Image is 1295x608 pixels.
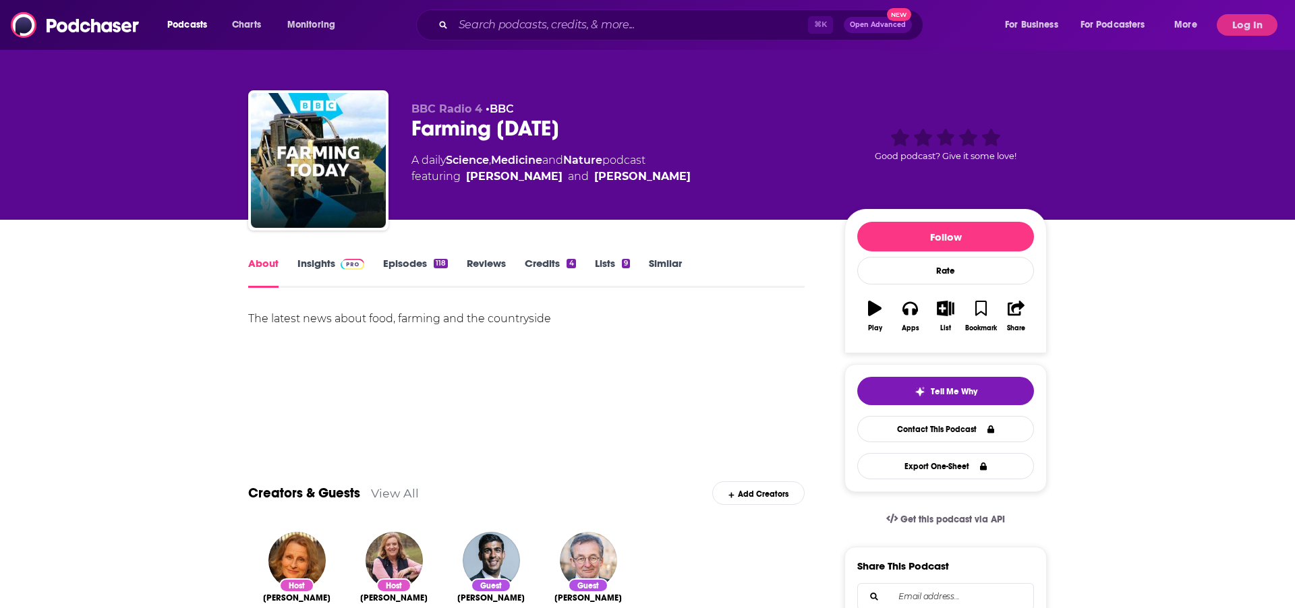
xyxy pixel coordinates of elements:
button: Share [999,292,1034,340]
div: Guest [471,578,511,592]
span: , [489,154,491,166]
img: tell me why sparkle [915,386,925,397]
button: Play [857,292,892,340]
div: Rate [857,257,1034,284]
div: Host [376,578,411,592]
a: Charlotte Smith [360,592,428,603]
img: Rishi Sunak [463,532,520,589]
button: open menu [996,14,1075,36]
button: tell me why sparkleTell Me Why [857,377,1034,405]
div: Share [1007,324,1025,332]
a: Episodes118 [383,257,448,288]
span: New [887,8,911,21]
span: • [486,102,514,115]
span: [PERSON_NAME] [360,592,428,603]
a: InsightsPodchaser Pro [297,257,364,288]
div: Add Creators [712,481,805,505]
a: Dieter Helm [554,592,622,603]
a: Charts [223,14,269,36]
a: Anna Hill [263,592,330,603]
div: 4 [567,259,575,268]
img: Podchaser - Follow, Share and Rate Podcasts [11,12,140,38]
div: Play [868,324,882,332]
span: Monitoring [287,16,335,34]
span: featuring [411,169,691,185]
span: [PERSON_NAME] [457,592,525,603]
span: [PERSON_NAME] [554,592,622,603]
button: List [928,292,963,340]
a: View All [371,486,419,500]
span: Get this podcast via API [900,514,1005,525]
a: Rishi Sunak [457,592,525,603]
button: Log In [1217,14,1277,36]
span: and [568,169,589,185]
span: Tell Me Why [931,386,977,397]
div: The latest news about food, farming and the countryside [248,309,805,328]
div: Bookmark [965,324,997,332]
img: Charlotte Smith [366,532,423,589]
div: A daily podcast [411,152,691,185]
span: Open Advanced [850,22,906,28]
span: ⌘ K [808,16,833,34]
a: Contact This Podcast [857,416,1034,442]
a: Lists9 [595,257,630,288]
img: Podchaser Pro [341,259,364,270]
span: More [1174,16,1197,34]
div: Apps [902,324,919,332]
a: Reviews [467,257,506,288]
div: Search podcasts, credits, & more... [429,9,936,40]
div: 118 [434,259,448,268]
span: Good podcast? Give it some love! [875,151,1016,161]
div: 9 [622,259,630,268]
span: Podcasts [167,16,207,34]
a: Creators & Guests [248,485,360,501]
a: Charlotte Smith [466,169,563,185]
button: open menu [1165,14,1214,36]
img: Anna Hill [268,532,326,589]
button: Open AdvancedNew [844,17,912,33]
span: [PERSON_NAME] [263,592,330,603]
span: Charts [232,16,261,34]
button: open menu [1072,14,1165,36]
div: List [940,324,951,332]
a: Similar [649,257,682,288]
button: Bookmark [963,292,998,340]
a: Get this podcast via API [875,503,1016,536]
a: Nature [563,154,602,166]
a: Anna Hill [594,169,691,185]
button: Follow [857,222,1034,251]
span: For Business [1005,16,1058,34]
span: For Podcasters [1081,16,1145,34]
a: BBC [490,102,514,115]
button: Export One-Sheet [857,453,1034,479]
button: open menu [278,14,353,36]
span: and [542,154,563,166]
a: About [248,257,279,288]
div: Host [279,578,314,592]
img: Farming Today [251,93,386,228]
a: Medicine [491,154,542,166]
div: Guest [568,578,608,592]
img: Dieter Helm [560,532,617,589]
div: Good podcast? Give it some love! [844,102,1047,186]
button: Apps [892,292,927,340]
button: open menu [158,14,225,36]
input: Search podcasts, credits, & more... [453,14,808,36]
a: Credits4 [525,257,575,288]
span: BBC Radio 4 [411,102,482,115]
h3: Share This Podcast [857,559,949,572]
a: Science [446,154,489,166]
